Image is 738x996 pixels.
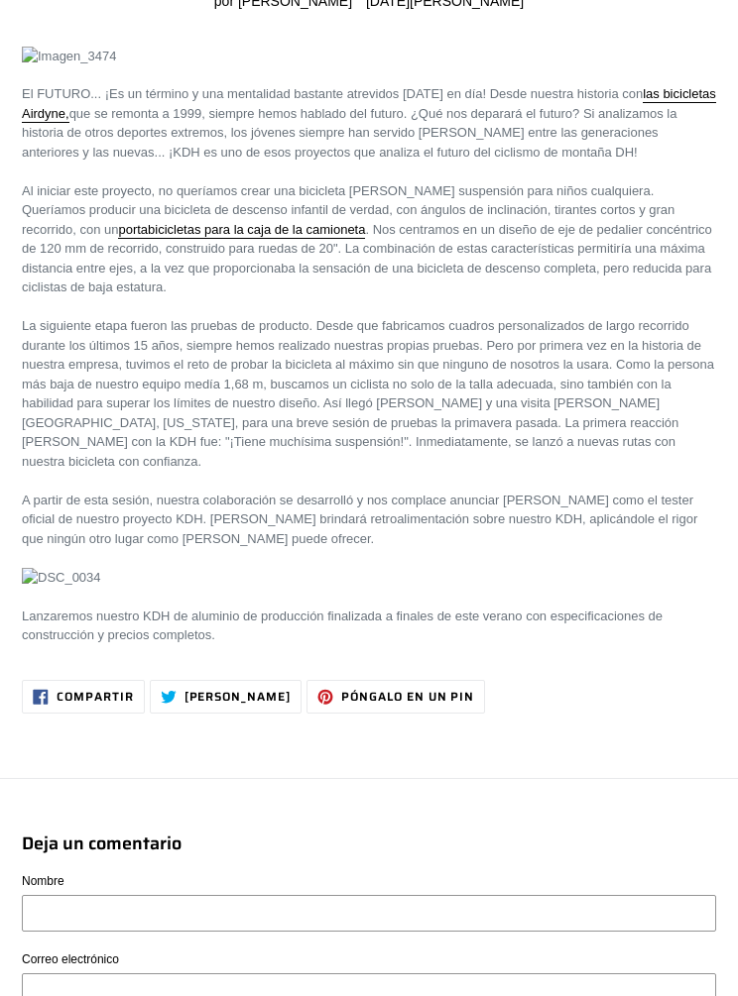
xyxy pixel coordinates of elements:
[22,183,675,237] font: Al iniciar este proyecto, no queríamos crear una bicicleta [PERSON_NAME] suspensión para niños cu...
[22,106,676,160] font: que se remonta a 1999, siempre hemos hablado del futuro. ¿Qué nos deparará el futuro? Si analizam...
[22,952,119,966] font: Correo electrónico
[22,318,714,469] font: La siguiente etapa fueron las pruebas de producto. Desde que fabricamos cuadros personalizados de...
[22,86,716,123] a: las bicicletas Airdyne,
[22,609,663,643] font: Lanzaremos nuestro KDH de aluminio de producción finalizada a finales de este verano con especifi...
[57,687,134,706] font: Compartir
[22,874,64,888] font: Nombre
[118,222,365,239] a: portabicicletas para la caja de la camioneta
[184,687,291,706] font: [PERSON_NAME]
[341,687,474,706] font: Póngalo en un pin
[22,86,643,101] font: El FUTURO... ¡Es un término y una mentalidad bastante atrevidos [DATE] en día! Desde nuestra hist...
[22,830,182,857] font: Deja un comentario
[22,86,716,121] font: las bicicletas Airdyne,
[22,568,101,588] img: DSC_0034
[22,47,116,66] img: Imagen_3474
[118,222,365,237] font: portabicicletas para la caja de la camioneta
[22,493,697,546] font: A partir de esta sesión, nuestra colaboración se desarrolló y nos complace anunciar [PERSON_NAME]...
[22,222,712,295] font: . Nos centramos en un diseño de eje de pedalier concéntrico de 120 mm de recorrido, construido pa...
